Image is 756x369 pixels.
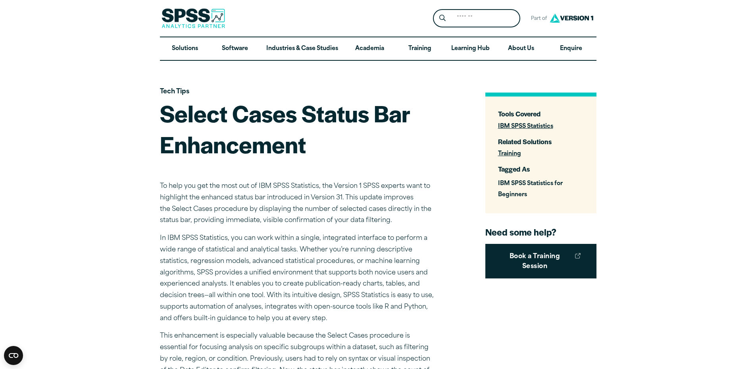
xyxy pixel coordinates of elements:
span: IBM SPSS Statistics for Beginners [498,181,563,198]
h4: Need some help? [485,226,596,238]
a: Training [498,151,521,157]
a: Learning Hub [445,37,496,60]
nav: Desktop version of site main menu [160,37,596,60]
a: Book a Training Session [485,244,596,278]
h3: Tools Covered [498,109,584,118]
h3: Related Solutions [498,137,584,146]
svg: Search magnifying glass icon [439,15,446,21]
h3: Tagged As [498,164,584,174]
a: Solutions [160,37,210,60]
a: About Us [496,37,546,60]
p: Tech Tips [160,86,438,98]
a: Training [394,37,444,60]
a: Enquire [546,37,596,60]
button: Search magnifying glass icon [435,11,450,26]
p: In IBM SPSS Statistics, you can work within a single, integrated interface to perform a wide rang... [160,233,438,324]
button: Open CMP widget [4,346,23,365]
img: Version1 Logo [548,11,595,25]
img: SPSS Analytics Partner [162,8,225,28]
span: Part of [527,13,548,25]
a: Industries & Case Studies [260,37,344,60]
h1: Select Cases Status Bar Enhancement [160,98,438,159]
a: Academia [344,37,394,60]
form: Site Header Search Form [433,9,520,28]
a: Software [210,37,260,60]
a: IBM SPSS Statistics [498,124,553,129]
p: To help you get the most out of IBM SPSS Statistics, the Version 1 SPSS experts want to highlight... [160,181,438,226]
